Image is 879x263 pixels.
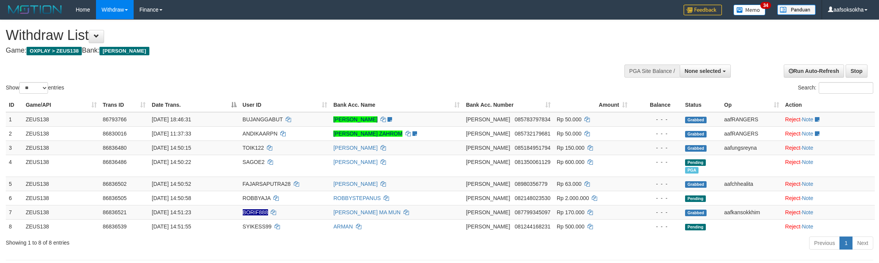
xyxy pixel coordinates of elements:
span: Rp 500.000 [557,223,584,230]
h1: Withdraw List [6,28,578,43]
td: ZEUS138 [23,191,100,205]
div: - - - [634,180,679,188]
td: ZEUS138 [23,141,100,155]
a: Note [802,116,813,122]
td: ZEUS138 [23,205,100,219]
td: ZEUS138 [23,126,100,141]
span: Rp 150.000 [557,145,584,151]
a: Run Auto-Refresh [784,65,844,78]
span: [DATE] 14:51:23 [152,209,191,215]
a: Note [802,195,813,201]
a: 1 [839,237,853,250]
span: 86836539 [103,223,127,230]
a: Previous [809,237,840,250]
select: Showentries [19,82,48,94]
th: Balance [631,98,682,112]
span: [PERSON_NAME] [466,209,510,215]
span: 34 [760,2,771,9]
span: [DATE] 14:50:52 [152,181,191,187]
a: [PERSON_NAME] [333,159,377,165]
a: Note [802,209,813,215]
th: Op: activate to sort column ascending [721,98,782,112]
span: [PERSON_NAME] [466,181,510,187]
td: 1 [6,112,23,127]
span: [DATE] 14:51:55 [152,223,191,230]
div: - - - [634,223,679,230]
td: 6 [6,191,23,205]
a: Reject [785,116,801,122]
span: Rp 600.000 [557,159,584,165]
td: aafRANGERS [721,126,782,141]
label: Show entries [6,82,64,94]
a: Reject [785,195,801,201]
label: Search: [798,82,873,94]
span: 86836521 [103,209,127,215]
img: MOTION_logo.png [6,4,64,15]
th: Action [782,98,875,112]
span: Rp 63.000 [557,181,582,187]
span: [PERSON_NAME] [466,195,510,201]
td: aafchhealita [721,177,782,191]
a: Reject [785,159,801,165]
span: Pending [685,159,706,166]
span: Copy 085783797834 to clipboard [515,116,550,122]
span: Rp 50.000 [557,116,582,122]
a: Reject [785,209,801,215]
button: None selected [680,65,731,78]
span: Nama rekening ada tanda titik/strip, harap diedit [243,209,268,215]
span: Grabbed [685,210,707,216]
td: ZEUS138 [23,112,100,127]
a: [PERSON_NAME] [333,181,377,187]
a: Note [802,145,813,151]
a: Next [852,237,873,250]
span: BUJANGGABUT [243,116,283,122]
th: User ID: activate to sort column ascending [240,98,331,112]
div: - - - [634,194,679,202]
span: [DATE] 14:50:58 [152,195,191,201]
span: [PERSON_NAME] [466,159,510,165]
th: Bank Acc. Number: activate to sort column ascending [463,98,553,112]
span: OXPLAY > ZEUS138 [26,47,82,55]
a: Reject [785,131,801,137]
a: [PERSON_NAME] MA MUN [333,209,401,215]
span: ROBBYAJA [243,195,271,201]
a: [PERSON_NAME] ZAHROM [333,131,402,137]
span: None selected [685,68,721,74]
h4: Game: Bank: [6,47,578,55]
span: [PERSON_NAME] [99,47,149,55]
span: Copy 085184951794 to clipboard [515,145,550,151]
td: 4 [6,155,23,177]
a: Note [802,159,813,165]
span: 86836502 [103,181,127,187]
span: [PERSON_NAME] [466,223,510,230]
div: - - - [634,116,679,123]
span: Rp 170.000 [557,209,584,215]
td: ZEUS138 [23,219,100,233]
input: Search: [819,82,873,94]
th: Date Trans.: activate to sort column descending [149,98,239,112]
td: 3 [6,141,23,155]
div: - - - [634,130,679,137]
td: · [782,126,875,141]
th: Trans ID: activate to sort column ascending [100,98,149,112]
span: [DATE] 14:50:15 [152,145,191,151]
span: Pending [685,224,706,230]
td: 7 [6,205,23,219]
span: Marked by aafkaynarin [685,167,699,174]
a: Stop [846,65,867,78]
th: Amount: activate to sort column ascending [554,98,631,112]
span: [PERSON_NAME] [466,116,510,122]
span: Grabbed [685,117,707,123]
span: 86836505 [103,195,127,201]
span: 86830016 [103,131,127,137]
a: ROBBYSTEPANUS [333,195,381,201]
a: ARMAN [333,223,353,230]
th: Game/API: activate to sort column ascending [23,98,100,112]
span: Grabbed [685,181,707,188]
img: Feedback.jpg [684,5,722,15]
div: - - - [634,208,679,216]
a: Reject [785,223,801,230]
a: Note [802,131,813,137]
span: TOIK122 [243,145,264,151]
a: Reject [785,145,801,151]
